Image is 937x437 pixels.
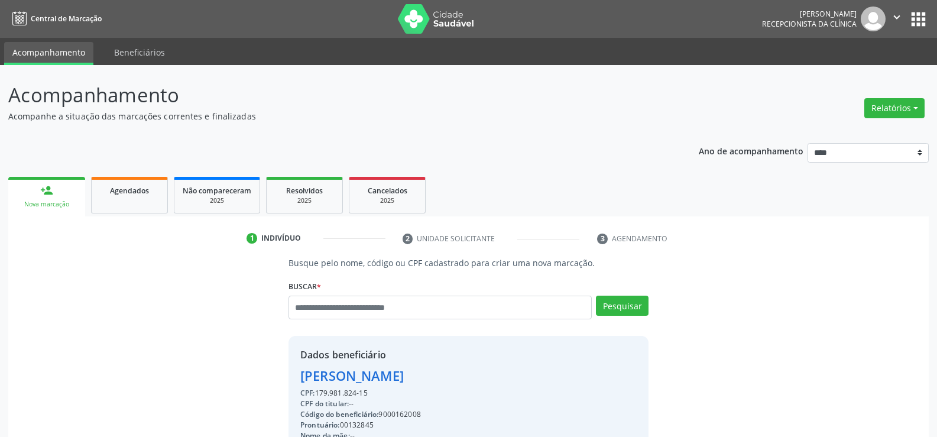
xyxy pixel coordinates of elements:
span: CPF do titular: [300,399,349,409]
div: [PERSON_NAME] [300,366,599,386]
div: Dados beneficiário [300,348,599,362]
a: Beneficiários [106,42,173,63]
a: Central de Marcação [8,9,102,28]
div: [PERSON_NAME] [762,9,857,19]
button: Pesquisar [596,296,649,316]
div: 2025 [183,196,251,205]
span: Central de Marcação [31,14,102,24]
button: Relatórios [864,98,925,118]
span: Recepcionista da clínica [762,19,857,29]
div: 1 [247,233,257,244]
div: 9000162008 [300,409,599,420]
a: Acompanhamento [4,42,93,65]
span: Código do beneficiário: [300,409,378,419]
div: 2025 [275,196,334,205]
div: 179.981.824-15 [300,388,599,399]
div: person_add [40,184,53,197]
i:  [890,11,903,24]
label: Buscar [288,277,321,296]
p: Acompanhamento [8,80,653,110]
div: -- [300,399,599,409]
p: Acompanhe a situação das marcações correntes e finalizadas [8,110,653,122]
div: 00132845 [300,420,599,430]
button:  [886,7,908,31]
img: img [861,7,886,31]
div: Nova marcação [17,200,77,209]
div: 2025 [358,196,417,205]
span: Prontuário: [300,420,340,430]
span: Não compareceram [183,186,251,196]
span: Resolvidos [286,186,323,196]
p: Ano de acompanhamento [699,143,803,158]
div: Indivíduo [261,233,301,244]
button: apps [908,9,929,30]
span: Cancelados [368,186,407,196]
span: CPF: [300,388,315,398]
p: Busque pelo nome, código ou CPF cadastrado para criar uma nova marcação. [288,257,649,269]
span: Agendados [110,186,149,196]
